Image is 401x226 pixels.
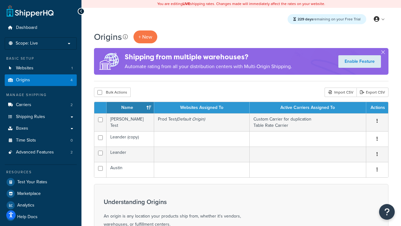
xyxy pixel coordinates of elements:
[5,74,77,86] a: Origins 4
[17,191,41,196] span: Marketplace
[5,135,77,146] a: Time Slots 0
[154,113,250,131] td: Prod Test
[5,188,77,199] a: Marketplace
[16,102,31,108] span: Carriers
[70,102,73,108] span: 2
[70,78,73,83] span: 4
[5,123,77,134] a: Boxes
[17,214,38,220] span: Help Docs
[16,25,37,30] span: Dashboard
[17,180,47,185] span: Test Your Rates
[5,99,77,111] a: Carriers 2
[357,88,388,97] a: Export CSV
[5,147,77,158] li: Advanced Features
[94,31,122,43] h1: Origins
[7,5,54,17] a: ShipperHQ Home
[5,176,77,188] a: Test Your Rates
[94,48,125,75] img: ad-origins-multi-dfa493678c5a35abed25fd24b4b8a3fa3505936ce257c16c00bdefe2f3200be3.png
[16,66,34,71] span: Websites
[5,111,77,123] a: Shipping Rules
[70,150,73,155] span: 2
[288,14,366,24] div: remaining on your Free Trial
[5,62,77,74] li: Websites
[5,211,77,223] a: Help Docs
[16,138,36,143] span: Time Slots
[338,55,381,68] a: Enable Feature
[298,16,313,22] strong: 229 days
[125,62,292,71] p: Automate rating from all your distribution centers with Multi-Origin Shipping.
[379,204,395,220] button: Open Resource Center
[104,198,260,205] h3: Understanding Origins
[5,135,77,146] li: Time Slots
[250,113,366,131] td: Custom Carrier for duplication Table Rate Carrier
[366,102,388,113] th: Actions
[176,116,205,122] i: (Default Origin)
[5,22,77,34] a: Dashboard
[16,78,30,83] span: Origins
[5,92,77,98] div: Manage Shipping
[133,30,157,43] a: + New
[16,150,54,155] span: Advanced Features
[125,52,292,62] h4: Shipping from multiple warehouses?
[17,203,34,208] span: Analytics
[16,126,28,131] span: Boxes
[5,56,77,61] div: Basic Setup
[16,114,45,120] span: Shipping Rules
[107,102,154,113] th: Name : activate to sort column ascending
[250,102,366,113] th: Active Carriers Assigned To
[5,62,77,74] a: Websites 1
[5,147,77,158] a: Advanced Features 2
[325,88,357,97] div: Import CSV
[107,113,154,131] td: [PERSON_NAME] Test
[5,99,77,111] li: Carriers
[5,74,77,86] li: Origins
[5,200,77,211] a: Analytics
[16,41,38,46] span: Scope: Live
[94,88,131,97] button: Bulk Actions
[107,147,154,162] td: Leander
[70,138,73,143] span: 0
[154,102,250,113] th: Websites Assigned To
[107,131,154,147] td: Leander (copy)
[5,169,77,175] div: Resources
[183,1,190,7] b: LIVE
[71,66,73,71] span: 1
[138,33,152,40] span: + New
[107,162,154,177] td: Austin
